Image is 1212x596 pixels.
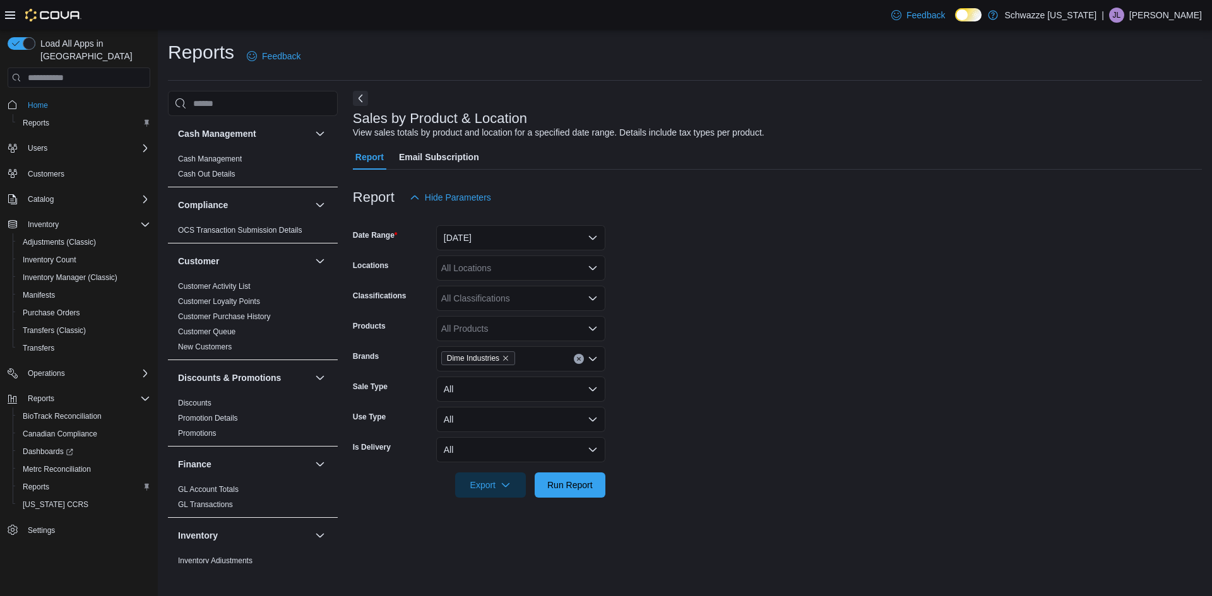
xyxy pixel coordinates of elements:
[178,296,260,307] span: Customer Loyalty Points
[178,529,218,542] h3: Inventory
[28,394,54,404] span: Reports
[168,223,338,243] div: Compliance
[18,252,150,267] span: Inventory Count
[312,197,328,213] button: Compliance
[178,327,235,337] span: Customer Queue
[178,255,219,267] h3: Customer
[574,354,584,364] button: Clear input
[3,190,155,208] button: Catalog
[3,365,155,382] button: Operations
[13,251,155,269] button: Inventory Count
[178,170,235,178] a: Cash Out Details
[23,192,59,207] button: Catalog
[588,354,598,364] button: Open list of options
[436,407,605,432] button: All
[353,291,407,301] label: Classifications
[23,366,70,381] button: Operations
[18,305,150,320] span: Purchase Orders
[35,37,150,62] span: Load All Apps in [GEOGRAPHIC_DATA]
[955,8,982,21] input: Dark Mode
[178,169,235,179] span: Cash Out Details
[353,351,379,361] label: Brands
[23,141,52,156] button: Users
[23,447,73,457] span: Dashboards
[23,429,97,439] span: Canadian Compliance
[25,9,81,21] img: Cova
[23,343,54,353] span: Transfers
[312,370,328,385] button: Discounts & Promotions
[441,351,515,365] span: Dime Industries
[13,269,155,286] button: Inventory Manager (Classic)
[312,126,328,141] button: Cash Management
[18,288,150,303] span: Manifests
[28,525,55,535] span: Settings
[23,523,60,538] a: Settings
[18,270,122,285] a: Inventory Manager (Classic)
[405,185,496,210] button: Hide Parameters
[886,3,950,28] a: Feedback
[23,141,150,156] span: Users
[1004,8,1096,23] p: Schwazze [US_STATE]
[312,457,328,472] button: Finance
[13,322,155,339] button: Transfers (Classic)
[178,500,233,509] a: GL Transactions
[18,409,107,424] a: BioTrack Reconciliation
[28,169,64,179] span: Customers
[178,226,302,235] a: OCS Transaction Submission Details
[353,111,527,126] h3: Sales by Product & Location
[168,395,338,446] div: Discounts & Promotions
[178,429,217,438] a: Promotions
[588,293,598,303] button: Open list of options
[18,462,150,477] span: Metrc Reconciliation
[178,428,217,438] span: Promotions
[18,115,54,131] a: Reports
[447,352,499,365] span: Dime Industries
[178,155,242,163] a: Cash Management
[436,225,605,250] button: [DATE]
[353,126,764,139] div: View sales totals by product and location for a specified date range. Details include tax types p...
[588,324,598,334] button: Open list of options
[178,127,256,140] h3: Cash Management
[535,472,605,498] button: Run Report
[28,368,65,378] span: Operations
[436,377,605,402] button: All
[23,167,69,182] a: Customers
[28,219,59,230] span: Inventory
[353,260,389,271] label: Locations
[13,478,155,496] button: Reports
[13,286,155,304] button: Manifests
[353,412,386,422] label: Use Type
[13,114,155,132] button: Reports
[168,151,338,187] div: Cash Management
[23,464,91,474] span: Metrc Reconciliation
[1102,8,1104,23] p: |
[23,366,150,381] span: Operations
[18,115,150,131] span: Reports
[23,237,96,247] span: Adjustments (Classic)
[18,270,150,285] span: Inventory Manager (Classic)
[28,194,54,204] span: Catalog
[13,425,155,443] button: Canadian Compliance
[18,323,150,338] span: Transfers (Classic)
[178,371,310,384] button: Discounts & Promotions
[13,233,155,251] button: Adjustments (Classic)
[262,50,300,62] span: Feedback
[178,500,233,510] span: GL Transactions
[18,462,96,477] a: Metrc Reconciliation
[178,312,271,322] span: Customer Purchase History
[13,304,155,322] button: Purchase Orders
[23,272,117,283] span: Inventory Manager (Classic)
[18,341,59,356] a: Transfers
[18,409,150,424] span: BioTrack Reconciliation
[178,484,239,494] span: GL Account Totals
[906,9,945,21] span: Feedback
[23,217,64,232] button: Inventory
[399,144,479,170] span: Email Subscription
[18,235,101,250] a: Adjustments (Classic)
[425,191,491,204] span: Hide Parameters
[23,325,86,336] span: Transfers (Classic)
[178,398,211,408] span: Discounts
[178,413,238,423] span: Promotion Details
[18,479,54,494] a: Reports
